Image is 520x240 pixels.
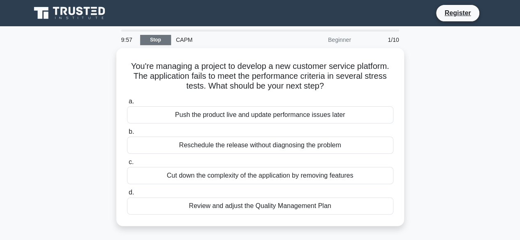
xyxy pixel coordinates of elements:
span: b. [129,128,134,135]
span: d. [129,189,134,196]
div: CAPM [171,32,284,48]
div: Push the product live and update performance issues later [127,106,393,123]
div: Review and adjust the Quality Management Plan [127,197,393,215]
div: Cut down the complexity of the application by removing features [127,167,393,184]
a: Stop [140,35,171,45]
div: Reschedule the release without diagnosing the problem [127,137,393,154]
span: c. [129,158,134,165]
h5: You're managing a project to develop a new customer service platform. The application fails to me... [126,61,394,91]
div: Beginner [284,32,356,48]
span: a. [129,98,134,105]
a: Register [439,8,476,18]
div: 9:57 [116,32,140,48]
div: 1/10 [356,32,404,48]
